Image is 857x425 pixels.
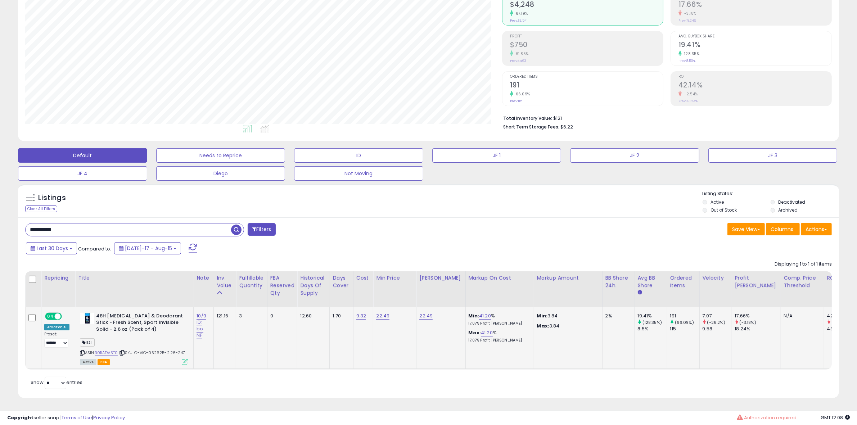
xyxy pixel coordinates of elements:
[356,312,366,320] a: 9.32
[510,0,663,10] h2: $4,248
[703,313,732,319] div: 7.07
[217,274,233,289] div: Inv. value
[44,274,72,282] div: Repricing
[469,274,531,282] div: Markup on Cost
[270,313,292,319] div: 0
[771,226,793,233] span: Columns
[7,415,125,421] div: seller snap | |
[18,148,147,163] button: Default
[735,326,781,332] div: 18.24%
[605,274,632,289] div: BB Share 24h.
[503,124,559,130] b: Short Term Storage Fees:
[832,320,849,325] small: (-2.54%)
[779,207,798,213] label: Archived
[38,193,66,203] h5: Listings
[670,274,696,289] div: Ordered Items
[26,242,77,254] button: Last 30 Days
[46,313,55,319] span: ON
[80,338,95,347] span: ID.1
[678,75,831,79] span: ROI
[217,313,230,319] div: 121.16
[740,320,756,325] small: (-3.18%)
[827,326,856,332] div: 43.24%
[80,313,94,324] img: 31hAVmqD+jL._SL40_.jpg
[469,312,479,319] b: Min:
[766,223,800,235] button: Columns
[98,359,110,365] span: FBA
[678,41,831,50] h2: 19.41%
[239,313,261,319] div: 3
[156,148,285,163] button: Needs to Reprice
[703,274,729,282] div: Velocity
[333,274,350,289] div: Days Cover
[465,271,534,307] th: The percentage added to the cost of goods (COGS) that forms the calculator for Min & Max prices.
[779,199,806,205] label: Deactivated
[735,313,781,319] div: 17.66%
[703,190,839,197] p: Listing States:
[678,59,695,63] small: Prev: 8.50%
[537,313,597,319] p: 3.84
[638,289,642,296] small: Avg BB Share.
[670,326,699,332] div: 115
[678,35,831,39] span: Avg. Buybox Share
[682,11,696,16] small: -3.18%
[80,359,96,365] span: All listings currently available for purchase on Amazon
[469,321,528,326] p: 17.07% Profit [PERSON_NAME]
[376,312,389,320] a: 22.49
[784,274,821,289] div: Comp. Price Threshold
[675,320,694,325] small: (66.09%)
[513,11,528,16] small: 67.19%
[114,242,181,254] button: [DATE]-17 - Aug-15
[432,148,561,163] button: JF 1
[537,322,550,329] strong: Max:
[510,18,528,23] small: Prev: $2,541
[682,51,700,56] small: 128.35%
[827,313,856,319] div: 42.14%
[37,245,68,252] span: Last 30 Days
[510,41,663,50] h2: $750
[197,274,211,282] div: Note
[513,51,529,56] small: 61.85%
[801,223,832,235] button: Actions
[78,274,190,282] div: Title
[44,324,69,330] div: Amazon AI
[469,329,481,336] b: Max:
[294,148,423,163] button: ID
[294,166,423,181] button: Not Moving
[678,0,831,10] h2: 17.66%
[605,313,629,319] div: 2%
[707,320,725,325] small: (-26.2%)
[95,350,118,356] a: B01IADV3T0
[642,320,662,325] small: (128.35%)
[31,379,82,386] span: Show: entries
[119,350,185,356] span: | SKU: G-VIC-052625-2.26-247
[419,312,433,320] a: 22.49
[638,326,667,332] div: 8.5%
[125,245,172,252] span: [DATE]-17 - Aug-15
[513,91,530,97] small: 66.09%
[481,329,493,336] a: 41.20
[703,326,732,332] div: 9.58
[821,414,850,421] span: 2025-09-15 12:08 GMT
[744,414,797,421] span: Authorization required
[503,113,826,122] li: $121
[708,148,838,163] button: JF 3
[156,166,285,181] button: Diego
[638,274,664,289] div: Avg BB Share
[503,115,552,121] b: Total Inventory Value:
[711,207,737,213] label: Out of Stock
[827,274,853,282] div: ROI
[638,313,667,319] div: 19.41%
[270,274,294,297] div: FBA Reserved Qty
[333,313,347,319] div: 1.70
[239,274,264,289] div: Fulfillable Quantity
[775,261,832,268] div: Displaying 1 to 1 of 1 items
[78,245,111,252] span: Compared to:
[510,81,663,91] h2: 191
[300,313,324,319] div: 12.60
[96,313,184,335] b: 48H [MEDICAL_DATA] & Deodorant Stick - Fresh Scent, Sport Invisible Solid - 2.6 oz (Pack of 4)
[376,274,413,282] div: Min Price
[560,123,573,130] span: $6.22
[711,199,724,205] label: Active
[537,312,548,319] strong: Min:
